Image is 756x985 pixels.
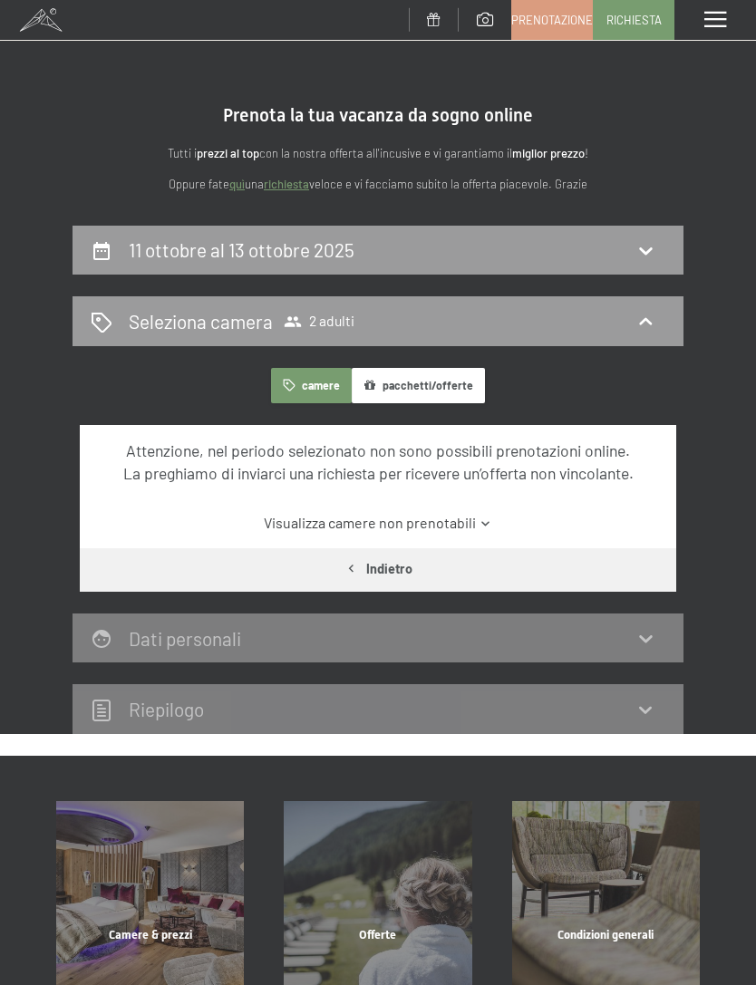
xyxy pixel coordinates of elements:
a: Visualizza camere non prenotabili [98,513,659,533]
span: Prenota la tua vacanza da sogno online [223,104,533,126]
strong: prezzi al top [197,146,259,160]
p: Oppure fate una veloce e vi facciamo subito la offerta piacevole. Grazie [73,175,683,194]
h2: Dati personali [129,627,241,650]
h2: Seleziona camera [129,308,273,334]
h2: 11 ottobre al 13 ottobre 2025 [129,238,354,261]
a: Prenotazione [512,1,592,39]
a: Richiesta [594,1,674,39]
span: Camere & prezzi [109,928,192,942]
h2: Riepilogo [129,698,204,720]
strong: miglior prezzo [512,146,585,160]
button: camere [271,368,351,403]
p: Tutti i con la nostra offerta all'incusive e vi garantiamo il ! [73,144,683,163]
span: Condizioni generali [557,928,654,942]
span: Prenotazione [511,12,593,28]
span: Richiesta [606,12,662,28]
a: quì [229,177,245,191]
a: richiesta [264,177,309,191]
span: Offerte [359,928,396,942]
span: 2 adulti [284,313,354,331]
button: Indietro [80,548,676,590]
div: Attenzione, nel periodo selezionato non sono possibili prenotazioni online. La preghiamo di invia... [98,439,659,484]
button: pacchetti/offerte [352,368,485,403]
